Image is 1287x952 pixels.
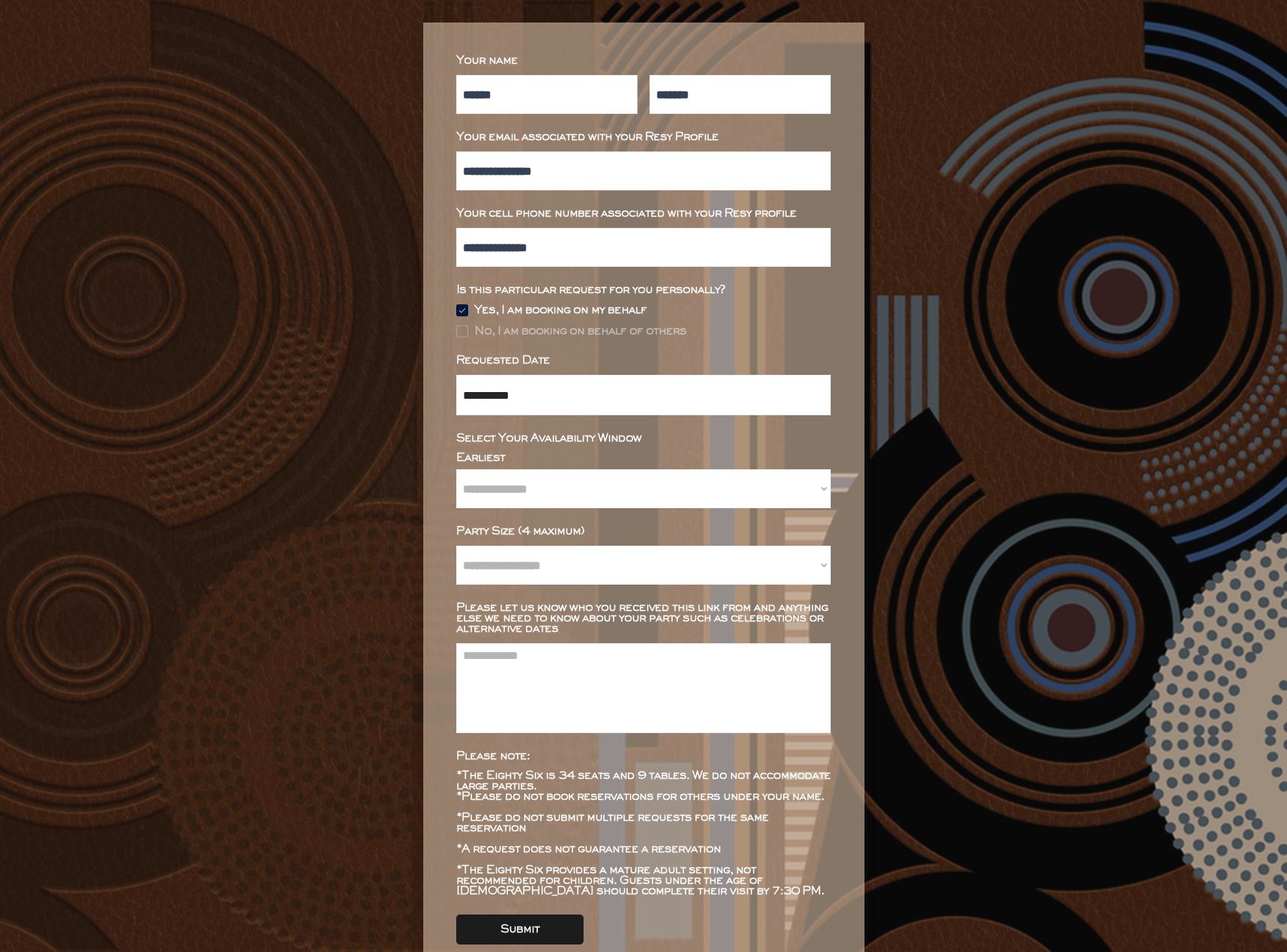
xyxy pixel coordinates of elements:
div: Your cell phone number associated with your Resy profile [456,208,831,219]
div: Requested Date [456,355,831,366]
img: Group%2048096532.svg [456,304,468,316]
div: Yes, I am booking on my behalf [474,305,646,316]
div: Party Size (4 maximum) [456,526,831,537]
div: Your email associated with your Resy Profile [456,132,831,142]
div: Is this particular request for you personally? [456,285,831,295]
div: Your name [456,55,831,66]
img: Rectangle%20315%20%281%29.svg [456,325,468,337]
div: Please let us know who you received this link from and anything else we need to know about your p... [456,603,831,634]
div: *The Eighty Six is 34 seats and 9 tables. We do not accommodate large parties. *Please do not boo... [456,771,831,897]
div: Submit [500,924,539,935]
div: Select Your Availability Window [456,433,831,444]
div: No, I am booking on behalf of others [474,326,686,337]
div: Earliest [456,453,831,463]
div: Please note: [456,751,831,762]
